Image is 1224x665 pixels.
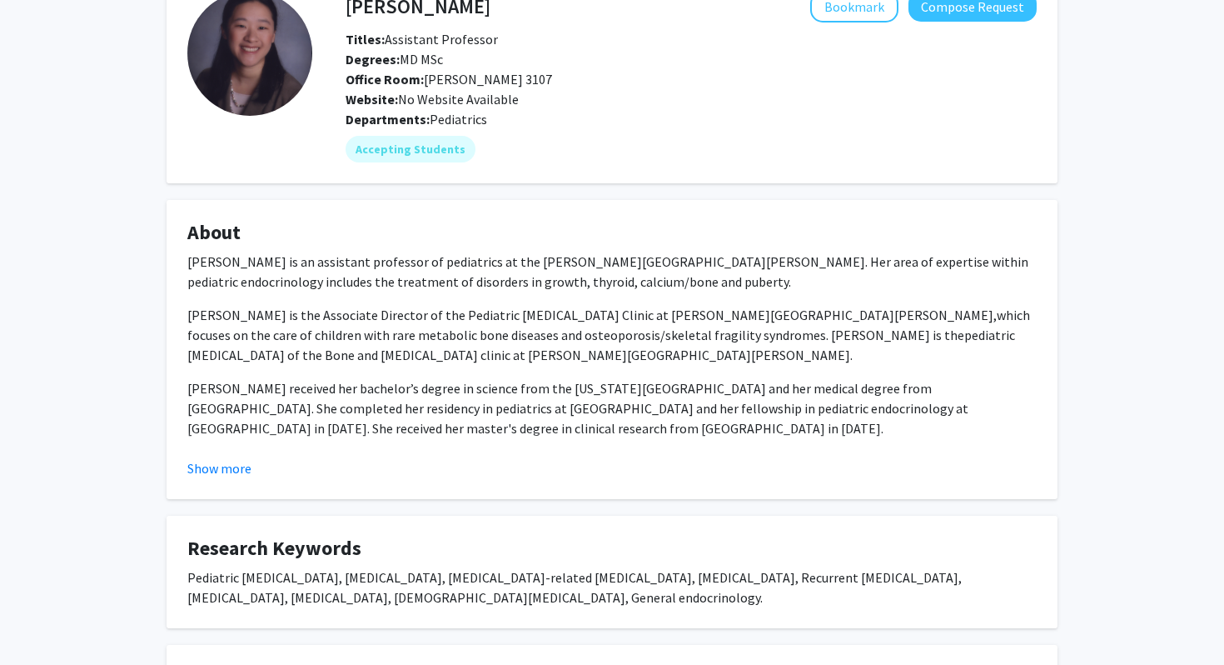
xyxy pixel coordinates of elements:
[346,71,552,87] span: [PERSON_NAME] 3107
[346,31,498,47] span: Assistant Professor
[12,590,71,652] iframe: Chat
[187,252,1037,292] p: [PERSON_NAME] is an assistant professor of pediatrics at the [PERSON_NAME][GEOGRAPHIC_DATA][PERSO...
[187,305,1037,365] p: [PERSON_NAME] is the Associate Director of the Pediatric [MEDICAL_DATA] Clinic at [PERSON_NAME][G...
[346,91,398,107] b: Website:
[187,221,1037,245] h4: About
[346,71,424,87] b: Office Room:
[187,327,1015,363] span: pediatric [MEDICAL_DATA] of the Bone and [MEDICAL_DATA] clinic at [PERSON_NAME][GEOGRAPHIC_DATA][...
[346,51,443,67] span: MD MSc
[346,136,475,162] mat-chip: Accepting Students
[187,307,1030,343] span: which focuses on the care of children with rare metabolic bone diseases and osteoporosis/skeletal...
[346,31,385,47] b: Titles:
[346,51,400,67] b: Degrees:
[187,378,1037,438] p: [PERSON_NAME] received her bachelor’s degree in science from the [US_STATE][GEOGRAPHIC_DATA] and ...
[187,567,1037,607] div: Pediatric [MEDICAL_DATA], [MEDICAL_DATA], [MEDICAL_DATA]-related [MEDICAL_DATA], [MEDICAL_DATA], ...
[430,111,487,127] span: Pediatrics
[187,537,1037,561] h4: Research Keywords
[187,458,251,478] button: Show more
[346,111,430,127] b: Departments:
[346,91,519,107] span: No Website Available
